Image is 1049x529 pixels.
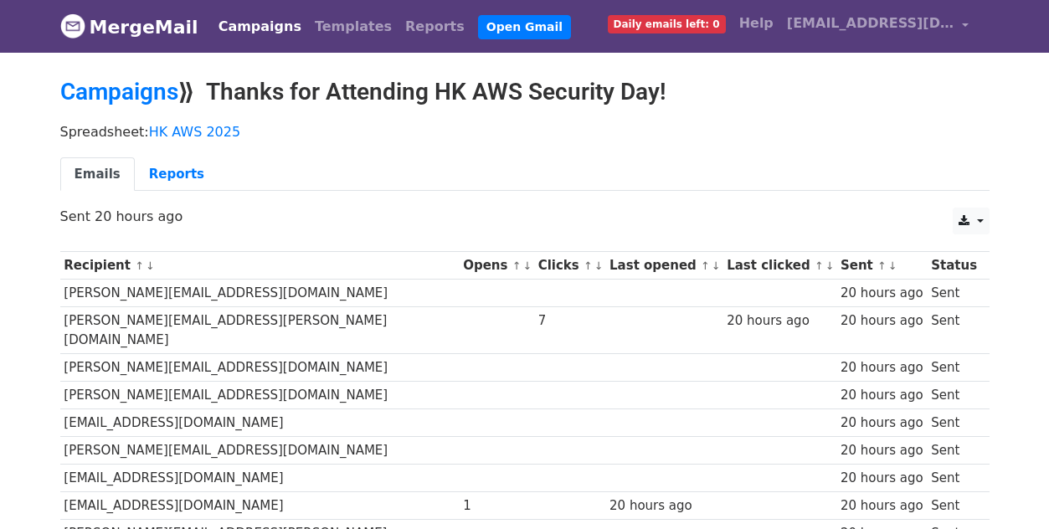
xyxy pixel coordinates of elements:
a: ↑ [877,259,887,272]
a: Help [733,7,780,40]
div: 20 hours ago [727,311,832,331]
td: [EMAIL_ADDRESS][DOMAIN_NAME] [60,465,460,492]
a: ↑ [512,259,522,272]
td: [PERSON_NAME][EMAIL_ADDRESS][PERSON_NAME][DOMAIN_NAME] [60,307,460,354]
a: ↓ [594,259,604,272]
a: ↓ [888,259,897,272]
th: Last clicked [722,252,836,280]
th: Last opened [605,252,722,280]
th: Status [927,252,980,280]
a: ↓ [712,259,721,272]
img: MergeMail logo [60,13,85,39]
a: ↑ [584,259,593,272]
td: [EMAIL_ADDRESS][DOMAIN_NAME] [60,492,460,520]
div: 20 hours ago [841,441,923,460]
td: Sent [927,280,980,307]
td: [PERSON_NAME][EMAIL_ADDRESS][DOMAIN_NAME] [60,381,460,408]
a: ↓ [825,259,835,272]
div: 20 hours ago [841,358,923,377]
a: Emails [60,157,135,192]
td: [PERSON_NAME][EMAIL_ADDRESS][DOMAIN_NAME] [60,437,460,465]
td: Sent [927,437,980,465]
a: HK AWS 2025 [149,124,240,140]
h2: ⟫ Thanks for Attending HK AWS Security Day! [60,78,990,106]
div: 1 [463,496,530,516]
div: 7 [538,311,602,331]
a: Daily emails left: 0 [601,7,733,40]
p: Spreadsheet: [60,123,990,141]
div: 20 hours ago [841,413,923,433]
th: Recipient [60,252,460,280]
a: ↑ [815,259,824,272]
a: Templates [308,10,399,44]
td: [PERSON_NAME][EMAIL_ADDRESS][DOMAIN_NAME] [60,353,460,381]
a: ↑ [135,259,144,272]
th: Clicks [534,252,605,280]
div: 20 hours ago [841,496,923,516]
td: Sent [927,409,980,437]
a: Campaigns [60,78,178,105]
a: ↓ [146,259,155,272]
td: [EMAIL_ADDRESS][DOMAIN_NAME] [60,409,460,437]
div: 20 hours ago [609,496,718,516]
div: 20 hours ago [841,284,923,303]
td: Sent [927,465,980,492]
a: ↑ [701,259,710,272]
a: Open Gmail [478,15,571,39]
a: Reports [135,157,219,192]
span: [EMAIL_ADDRESS][DOMAIN_NAME] [787,13,954,33]
span: Daily emails left: 0 [608,15,726,33]
td: [PERSON_NAME][EMAIL_ADDRESS][DOMAIN_NAME] [60,280,460,307]
a: MergeMail [60,9,198,44]
p: Sent 20 hours ago [60,208,990,225]
div: 20 hours ago [841,386,923,405]
td: Sent [927,492,980,520]
td: Sent [927,381,980,408]
th: Sent [836,252,927,280]
a: [EMAIL_ADDRESS][DOMAIN_NAME] [780,7,976,46]
th: Opens [459,252,534,280]
div: 20 hours ago [841,311,923,331]
a: Reports [399,10,471,44]
td: Sent [927,307,980,354]
a: Campaigns [212,10,308,44]
a: ↓ [522,259,532,272]
td: Sent [927,353,980,381]
div: 20 hours ago [841,469,923,488]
